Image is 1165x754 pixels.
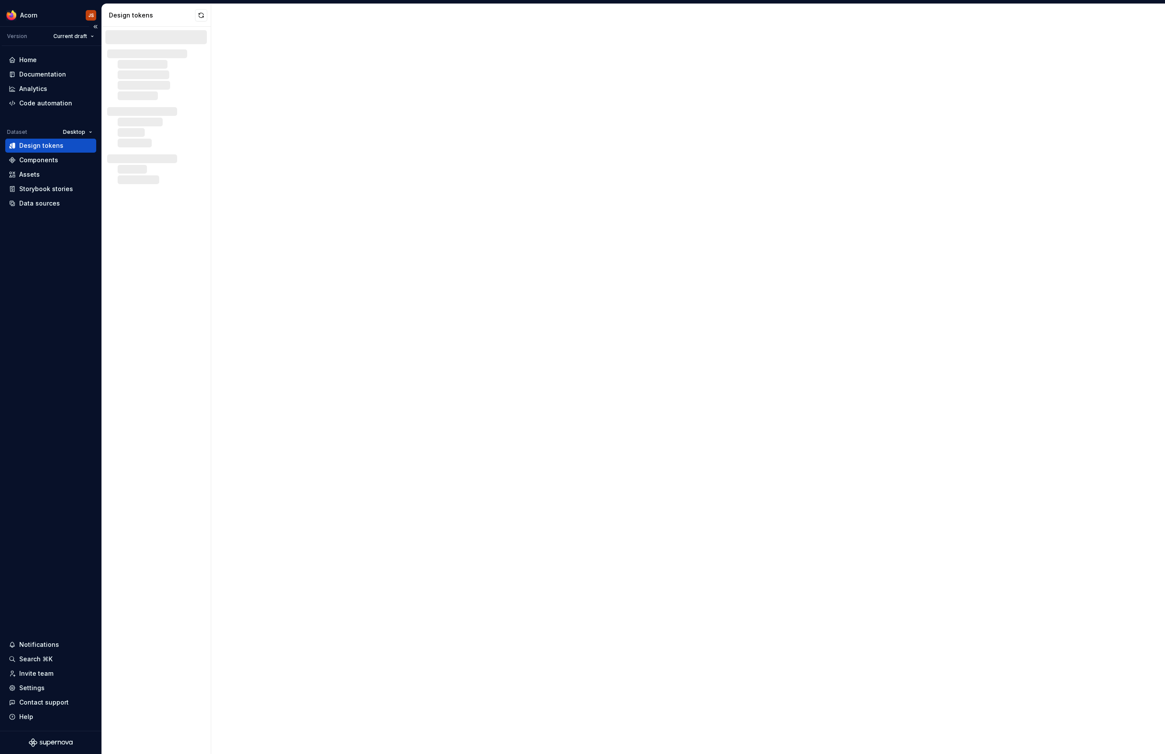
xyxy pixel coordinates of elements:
button: Notifications [5,638,96,652]
div: Notifications [19,640,59,649]
button: Help [5,710,96,724]
div: Invite team [19,669,53,678]
div: JS [88,12,94,19]
div: Documentation [19,70,66,79]
div: Assets [19,170,40,179]
button: Search ⌘K [5,652,96,666]
div: Data sources [19,199,60,208]
div: Storybook stories [19,185,73,193]
div: Acorn [20,11,38,20]
a: Assets [5,168,96,182]
div: Search ⌘K [19,655,52,663]
span: Desktop [63,129,85,136]
div: Version [7,33,27,40]
a: Home [5,53,96,67]
a: Components [5,153,96,167]
div: Design tokens [109,11,195,20]
div: Home [19,56,37,64]
div: Components [19,156,58,164]
div: Design tokens [19,141,63,150]
div: Contact support [19,698,69,707]
a: Data sources [5,196,96,210]
div: Settings [19,684,45,692]
a: Settings [5,681,96,695]
button: Desktop [59,126,96,138]
button: AcornJS [2,6,100,24]
a: Code automation [5,96,96,110]
div: Analytics [19,84,47,93]
img: 894890ef-b4b9-4142-abf4-a08b65caed53.png [6,10,17,21]
svg: Supernova Logo [29,738,73,747]
div: Code automation [19,99,72,108]
a: Analytics [5,82,96,96]
div: Dataset [7,129,27,136]
button: Current draft [49,30,98,42]
button: Contact support [5,695,96,709]
div: Help [19,712,33,721]
button: Collapse sidebar [89,21,101,33]
span: Current draft [53,33,87,40]
a: Invite team [5,667,96,681]
a: Documentation [5,67,96,81]
a: Design tokens [5,139,96,153]
a: Storybook stories [5,182,96,196]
